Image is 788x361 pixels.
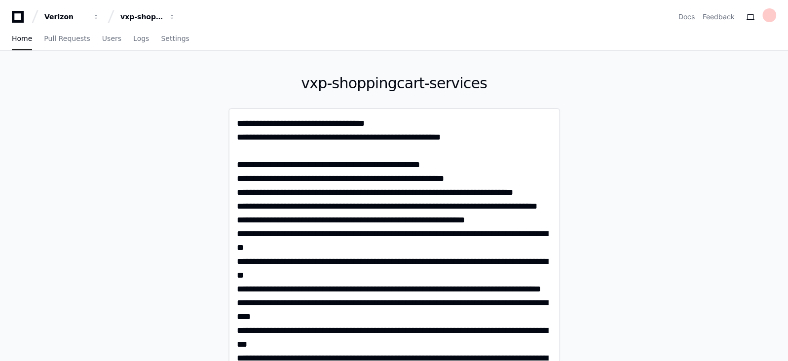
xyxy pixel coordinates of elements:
a: Users [102,28,121,50]
button: Verizon [40,8,104,26]
span: Home [12,36,32,41]
a: Docs [678,12,695,22]
span: Settings [161,36,189,41]
button: Feedback [703,12,735,22]
div: Verizon [44,12,87,22]
button: vxp-shoppingcart-services [116,8,180,26]
a: Home [12,28,32,50]
a: Logs [133,28,149,50]
span: Pull Requests [44,36,90,41]
span: Logs [133,36,149,41]
h1: vxp-shoppingcart-services [228,74,560,92]
a: Pull Requests [44,28,90,50]
a: Settings [161,28,189,50]
div: vxp-shoppingcart-services [120,12,163,22]
span: Users [102,36,121,41]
